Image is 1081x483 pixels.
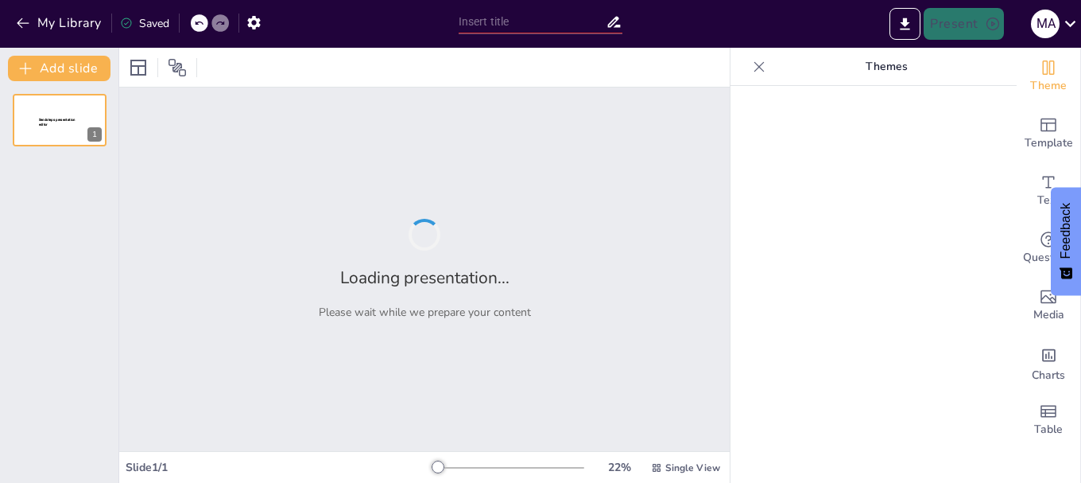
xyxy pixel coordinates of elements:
[1017,391,1080,449] div: Add a table
[126,55,151,80] div: Layout
[1017,162,1080,220] div: Add text boxes
[665,462,720,474] span: Single View
[1033,306,1064,324] span: Media
[1025,134,1073,152] span: Template
[1032,367,1065,384] span: Charts
[1017,220,1080,277] div: Get real-time input from your audience
[1037,192,1060,209] span: Text
[1017,334,1080,391] div: Add charts and graphs
[1023,249,1075,267] span: Questions
[13,94,107,146] div: 1
[1017,48,1080,105] div: Change the overall theme
[1059,203,1073,259] span: Feedback
[12,10,108,36] button: My Library
[924,8,1003,40] button: Present
[8,56,110,81] button: Add slide
[1031,8,1060,40] button: M A
[120,16,169,31] div: Saved
[168,58,187,77] span: Position
[1017,105,1080,162] div: Add ready made slides
[87,127,102,142] div: 1
[600,460,638,475] div: 22 %
[319,305,531,320] p: Please wait while we prepare your content
[1017,277,1080,334] div: Add images, graphics, shapes or video
[1031,10,1060,38] div: M A
[1030,77,1067,95] span: Theme
[340,267,510,289] h2: Loading presentation...
[1034,421,1063,438] span: Table
[1051,187,1081,295] button: Feedback - Show survey
[126,460,432,475] div: Slide 1 / 1
[39,118,76,127] span: Sendsteps presentation editor
[889,8,920,40] button: Export to PowerPoint
[772,48,1001,86] p: Themes
[459,10,606,33] input: Insert title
